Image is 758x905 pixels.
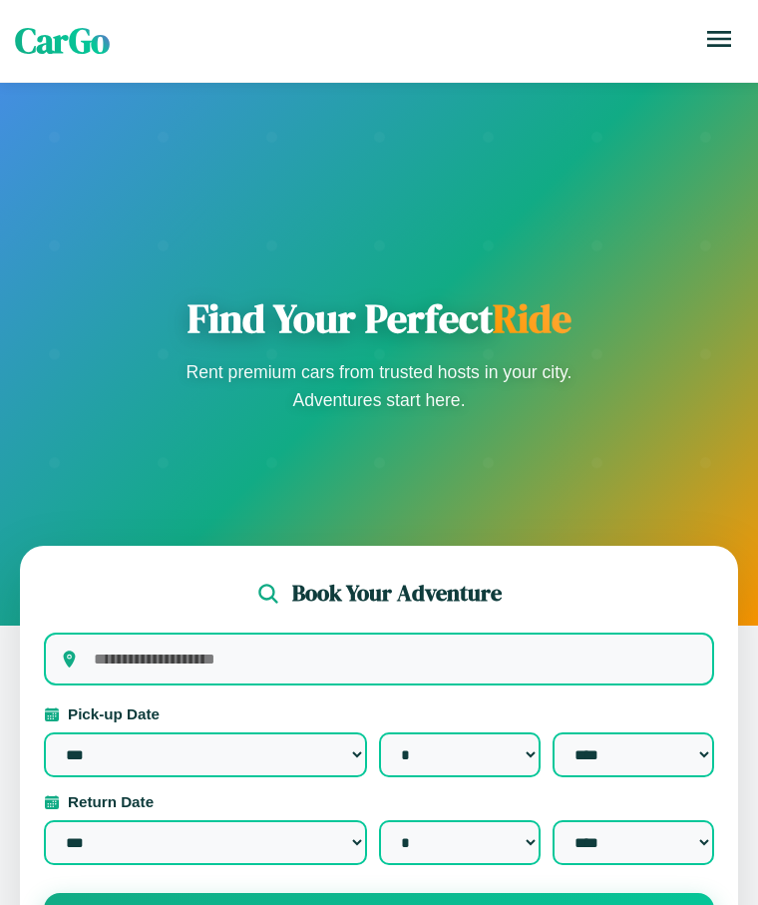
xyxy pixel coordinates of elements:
p: Rent premium cars from trusted hosts in your city. Adventures start here. [180,358,578,414]
h1: Find Your Perfect [180,294,578,342]
span: Ride [493,291,571,345]
h2: Book Your Adventure [292,578,502,609]
span: CarGo [15,17,110,65]
label: Pick-up Date [44,705,714,722]
label: Return Date [44,793,714,810]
